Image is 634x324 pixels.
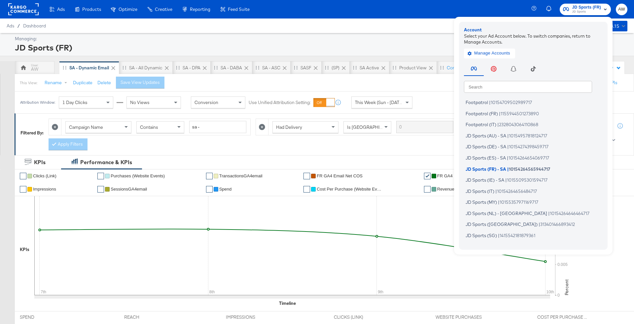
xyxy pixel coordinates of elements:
[466,122,496,127] span: Footpatrol (IT)
[507,144,509,149] span: |
[194,99,218,105] span: Conversion
[31,66,38,72] div: AW
[572,4,601,11] span: JD Sports (FR)
[82,7,101,12] span: Products
[537,314,587,320] span: COST PER PURCHASE (WEBSITE EVENTS)
[497,122,499,127] span: |
[221,65,242,71] div: SA - DABA
[317,187,383,192] span: Cost Per Purchase (Website Events)
[303,173,310,179] a: ✔
[111,173,165,178] span: Purchases (Website Events)
[399,65,427,71] div: Product View
[262,65,280,71] div: SA - ASC
[564,279,570,295] text: Percent
[7,23,14,28] span: Ads
[129,65,162,71] div: SA - All Dynamic
[97,186,104,193] a: ✔
[183,65,200,71] div: SA - DPA
[466,210,547,216] span: JD Sports (NL) - [GEOGRAPHIC_DATA]
[303,186,310,193] a: ✔
[15,36,626,42] div: Managing:
[466,177,504,183] span: JD Sports (IE) - SA
[466,155,506,160] span: JD Sports (ES) - SA
[507,177,547,183] span: 10155095301594717
[440,66,444,69] div: Drag to reorder tab
[509,155,549,160] span: 10154264654069717
[69,124,103,130] span: Campaign Name
[140,124,158,130] span: Contains
[466,199,497,205] span: JD Sports (MY)
[73,80,92,86] button: Duplicate
[499,244,538,249] span: 2194898810790224
[123,66,126,69] div: Drag to reorder tab
[466,233,497,238] span: JD Sports (SG)
[618,6,625,13] span: AW
[23,23,46,28] a: Dashboard
[500,233,535,238] span: 1415542181879361
[111,187,147,192] span: SessionsGA4email
[466,144,506,149] span: JD Sports (DE) - SA
[33,173,56,178] span: Clicks (Link)
[560,4,611,15] button: JD Sports (FR)JD Sports
[300,65,311,71] div: SASF
[63,66,66,69] div: Drag to reorder tab
[572,9,601,15] span: JD Sports
[437,173,472,178] span: FR GA4 email CR
[130,99,150,105] span: No Views
[447,65,483,71] div: Comparison View
[498,199,500,205] span: |
[332,65,339,71] div: (SP)
[464,27,603,33] div: Account
[226,314,275,320] span: IMPRESSIONS
[466,222,538,227] span: JD Sports ([GEOGRAPHIC_DATA])
[505,177,507,183] span: |
[396,121,453,133] input: Enter a search term
[219,173,263,178] span: TransactionsGA4email
[509,166,550,171] span: 10154264565944717
[500,199,538,205] span: 10155357971169717
[466,166,506,171] span: JD Sports (FR) - SA
[249,99,311,106] label: Use Unified Attribution Setting:
[464,33,603,45] div: Select your Ad Account below. To switch companies, return to Manage Accounts.
[507,133,509,138] span: |
[436,314,485,320] span: WEBSITE PURCHASES
[507,155,509,160] span: |
[190,7,210,12] span: Reporting
[219,187,232,192] span: Spend
[20,100,55,105] div: Attribution Window:
[33,187,56,192] span: Impressions
[20,246,29,253] div: KPIs
[20,80,37,86] div: This View:
[616,4,627,15] button: AW
[294,66,298,69] div: Drag to reorder tab
[276,124,302,130] span: Had Delivery
[360,65,379,71] div: SA Active
[317,173,363,178] span: FR GA4 email Net COS
[176,66,180,69] div: Drag to reorder tab
[509,133,547,138] span: 10154957818124717
[69,65,109,71] div: SA - Dynamic email
[424,173,431,179] a: ✔
[155,7,172,12] span: Creative
[34,159,46,166] div: KPIs
[489,100,491,105] span: |
[550,210,589,216] span: 10154264646464717
[80,159,132,166] div: Performance & KPIs
[206,186,213,193] a: ✔
[466,244,496,249] span: JD Sports (TH)
[206,173,213,179] a: ✔
[325,66,329,69] div: Drag to reorder tab
[424,186,431,193] a: ✔
[464,48,515,58] button: Manage Accounts
[498,233,500,238] span: |
[497,188,537,194] span: 10154264656484717
[509,144,548,149] span: 10154274398459717
[548,210,550,216] span: |
[57,7,65,12] span: Ads
[466,111,498,116] span: Footpatrol (FR)
[495,188,497,194] span: |
[334,314,383,320] span: CLICKS (LINK)
[499,122,538,127] span: 2328043064110868
[507,166,509,171] span: |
